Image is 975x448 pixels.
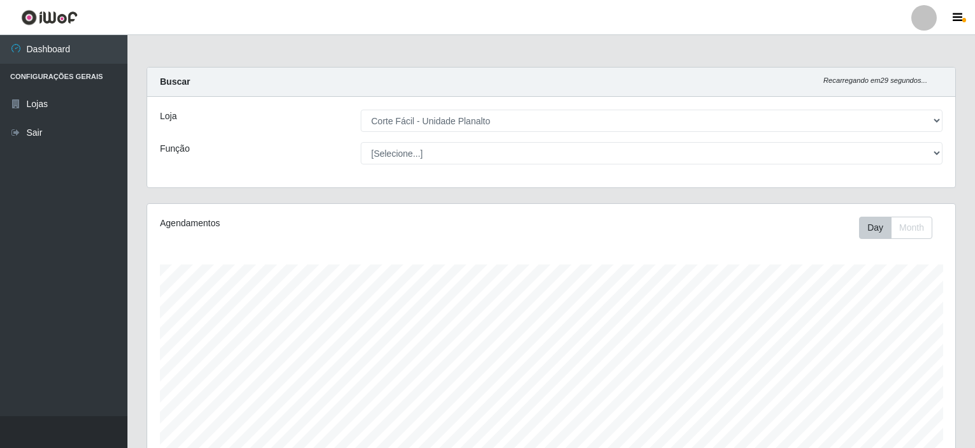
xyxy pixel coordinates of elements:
img: CoreUI Logo [21,10,78,25]
strong: Buscar [160,76,190,87]
button: Month [891,217,932,239]
div: Agendamentos [160,217,475,230]
i: Recarregando em 29 segundos... [823,76,927,84]
label: Função [160,142,190,155]
button: Day [859,217,892,239]
div: Toolbar with button groups [859,217,942,239]
label: Loja [160,110,177,123]
div: First group [859,217,932,239]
